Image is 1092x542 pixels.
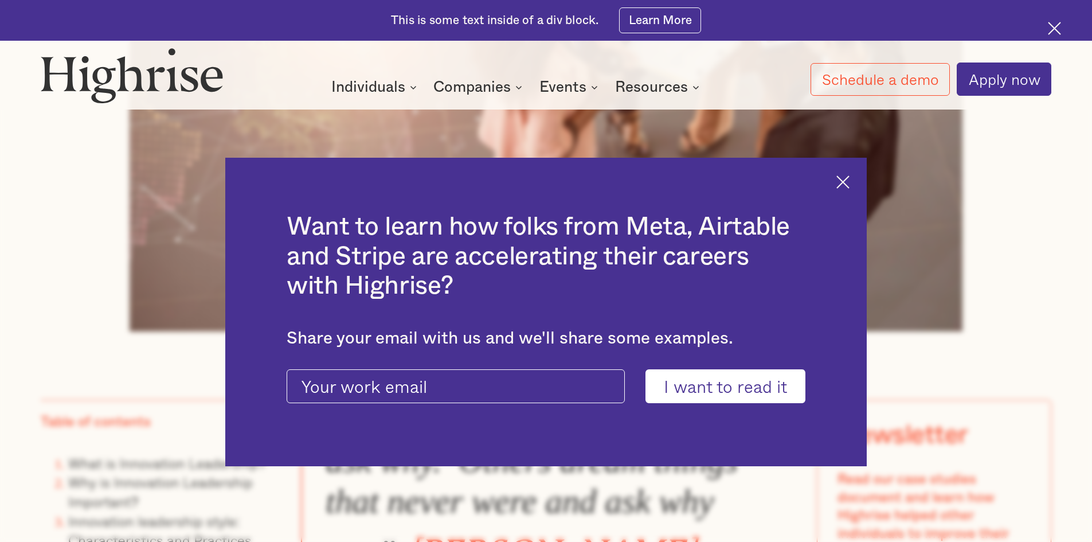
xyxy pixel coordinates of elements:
img: Cross icon [836,176,850,189]
h2: Want to learn how folks from Meta, Airtable and Stripe are accelerating their careers with Highrise? [287,212,805,301]
a: Schedule a demo [811,63,950,96]
div: Companies [433,80,511,94]
div: Individuals [331,80,405,94]
div: Resources [615,80,703,94]
input: Your work email [287,369,625,404]
div: Companies [433,80,526,94]
input: I want to read it [645,369,805,404]
div: Individuals [331,80,420,94]
div: Events [539,80,586,94]
a: Apply now [957,63,1051,96]
div: Resources [615,80,688,94]
div: Events [539,80,601,94]
img: Highrise logo [41,48,223,103]
div: This is some text inside of a div block. [391,13,598,29]
form: current-ascender-blog-article-modal-form [287,369,805,404]
div: Share your email with us and we'll share some examples. [287,329,805,349]
a: Learn More [619,7,701,33]
img: Cross icon [1048,22,1061,35]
